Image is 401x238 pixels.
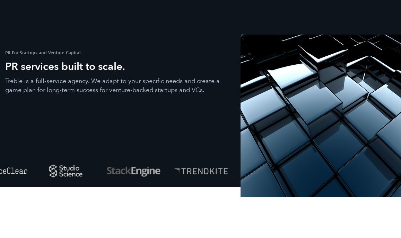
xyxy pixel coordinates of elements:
[5,77,222,95] p: Treble is a full-service agency. We adapt to your specific needs and create a game plan for long-...
[5,60,222,73] h1: PR services built to scale.
[34,155,98,187] img: Studio Science logo
[169,155,233,187] img: TrendKite logo
[5,50,222,55] h2: PR For Startups and Venture Capital
[236,155,300,187] img: XPlore logo
[101,155,165,187] img: StackEngine logo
